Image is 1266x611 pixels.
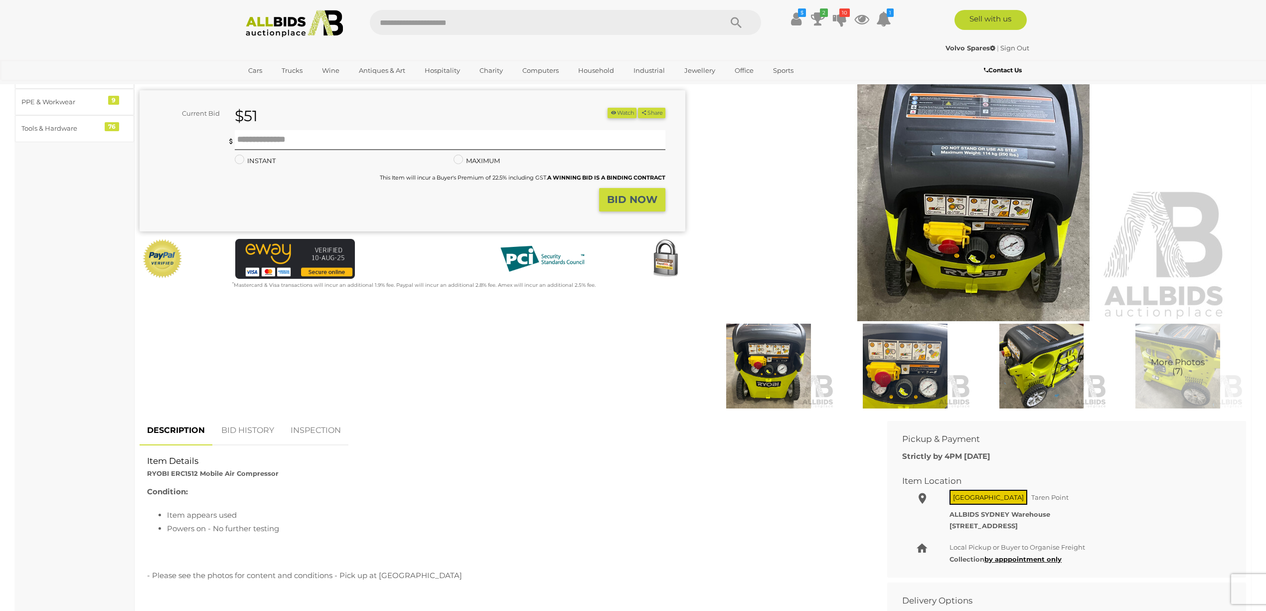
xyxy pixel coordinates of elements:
[902,434,1216,444] h2: Pickup & Payment
[21,96,104,108] div: PPE & Workwear
[235,239,355,279] img: eWAY Payment Gateway
[949,510,1050,518] strong: ALLBIDS SYDNEY Warehouse
[887,8,894,17] i: 1
[984,555,1062,563] a: by apppointment only
[167,508,865,522] li: Item appears used
[235,107,258,125] strong: $51
[608,108,636,118] li: Watch this item
[142,239,183,279] img: Official PayPal Seal
[15,89,134,115] a: PPE & Workwear 9
[767,62,800,79] a: Sports
[949,522,1018,530] strong: [STREET_ADDRESS]
[876,10,891,28] a: 1
[599,188,665,211] button: BID NOW
[1029,491,1071,504] span: Taren Point
[984,66,1022,74] b: Contact Us
[232,282,596,288] small: Mastercard & Visa transactions will incur an additional 1.9% fee. Paypal will incur an additional...
[15,115,134,142] a: Tools & Hardware 76
[703,324,834,408] img: RYOBI ERC1512 Mobile Air Compressor
[242,62,269,79] a: Cars
[1000,44,1029,52] a: Sign Out
[798,8,806,17] i: $
[997,44,999,52] span: |
[946,44,995,52] strong: Volvo Spares
[902,596,1216,606] h2: Delivery Options
[147,456,865,466] h2: Item Details
[547,174,665,181] b: A WINNING BID IS A BINDING CONTRACT
[147,569,865,582] p: - Please see the photos for content and conditions - Pick up at [GEOGRAPHIC_DATA]
[711,10,761,35] button: Search
[832,10,847,28] a: 10
[949,543,1085,551] span: Local Pickup or Buyer to Organise Freight
[316,62,346,79] a: Wine
[902,476,1216,486] h2: Item Location
[352,62,412,79] a: Antiques & Art
[418,62,467,79] a: Hospitality
[1151,358,1205,376] span: More Photos (7)
[728,62,760,79] a: Office
[147,487,188,496] b: Condition:
[946,44,997,52] a: Volvo Spares
[984,65,1024,76] a: Contact Us
[839,8,850,17] i: 10
[1112,324,1244,408] a: More Photos(7)
[235,155,276,167] label: INSTANT
[21,123,104,134] div: Tools & Hardware
[167,522,865,535] li: Powers on - No further testing
[638,108,665,118] button: Share
[820,8,828,17] i: 2
[516,62,565,79] a: Computers
[607,194,657,205] strong: BID NOW
[976,324,1108,408] img: RYOBI ERC1512 Mobile Air Compressor
[108,96,119,105] div: 9
[902,451,990,461] b: Strictly by 4PM [DATE]
[380,174,665,181] small: This Item will incur a Buyer's Premium of 22.5% including GST.
[949,555,1062,563] b: Collection
[608,108,636,118] button: Watch
[454,155,500,167] label: MAXIMUM
[954,10,1027,30] a: Sell with us
[572,62,621,79] a: Household
[147,469,279,477] strong: RYOBI ERC1512 Mobile Air Compressor
[810,10,825,28] a: 2
[105,122,119,131] div: 76
[1112,324,1244,408] img: RYOBI ERC1512 Mobile Air Compressor
[645,239,685,279] img: Secured by Rapid SSL
[492,239,592,279] img: PCI DSS compliant
[473,62,509,79] a: Charity
[627,62,671,79] a: Industrial
[214,416,282,445] a: BID HISTORY
[949,490,1027,505] span: [GEOGRAPHIC_DATA]
[789,10,803,28] a: $
[240,10,348,37] img: Allbids.com.au
[140,416,212,445] a: DESCRIPTION
[275,62,309,79] a: Trucks
[678,62,722,79] a: Jewellery
[242,79,325,95] a: [GEOGRAPHIC_DATA]
[839,324,971,408] img: RYOBI ERC1512 Mobile Air Compressor
[140,108,227,119] div: Current Bid
[283,416,348,445] a: INSPECTION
